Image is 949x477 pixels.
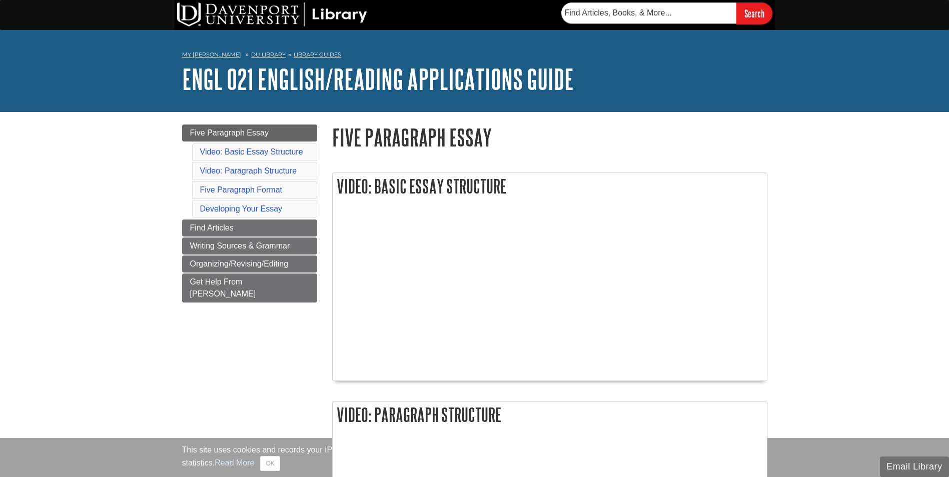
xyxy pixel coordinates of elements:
[200,166,297,175] a: Video: Paragraph Structure
[190,277,256,298] span: Get Help From [PERSON_NAME]
[333,401,767,428] h2: Video: Paragraph Structure
[736,2,772,24] input: Search
[182,237,317,254] a: Writing Sources & Grammar
[177,2,367,26] img: DU Library
[200,204,283,213] a: Developing Your Essay
[182,63,574,94] a: ENGL 021 English/Reading Applications Guide
[200,147,303,156] a: Video: Basic Essay Structure
[182,124,317,141] a: Five Paragraph Essay
[190,259,289,268] span: Organizing/Revising/Editing
[182,255,317,272] a: Organizing/Revising/Editing
[260,456,280,471] button: Close
[182,444,767,471] div: This site uses cookies and records your IP address for usage statistics. Additionally, we use Goo...
[294,51,341,58] a: Library Guides
[182,50,241,59] a: My [PERSON_NAME]
[182,124,317,302] div: Guide Page Menu
[333,173,767,199] h2: Video: Basic Essay Structure
[332,124,767,150] h1: Five Paragraph Essay
[561,2,736,23] input: Find Articles, Books, & More...
[880,456,949,477] button: Email Library
[190,241,290,250] span: Writing Sources & Grammar
[561,2,772,24] form: Searches DU Library's articles, books, and more
[215,458,254,467] a: Read More
[190,223,234,232] span: Find Articles
[200,185,283,194] a: Five Paragraph Format
[251,51,286,58] a: DU Library
[190,128,269,137] span: Five Paragraph Essay
[182,273,317,302] a: Get Help From [PERSON_NAME]
[182,219,317,236] a: Find Articles
[182,48,767,64] nav: breadcrumb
